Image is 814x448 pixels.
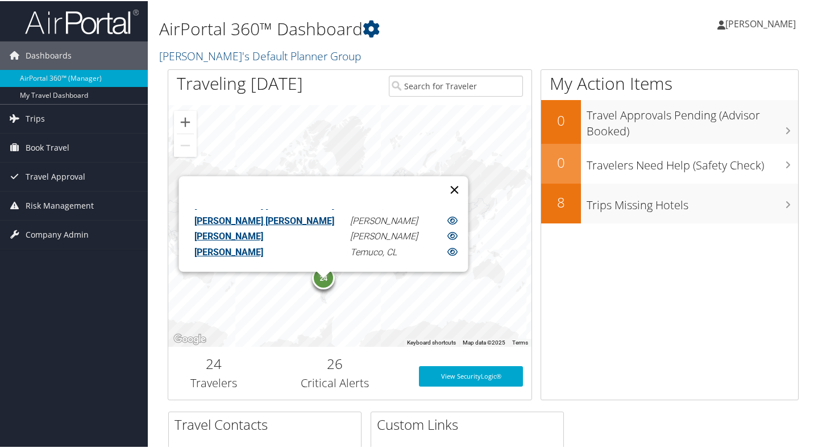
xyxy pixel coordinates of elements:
a: [PERSON_NAME] [PERSON_NAME] [194,214,334,225]
h2: 26 [268,353,402,372]
span: Book Travel [26,132,69,161]
span: [PERSON_NAME] [725,16,796,29]
div: 24 [312,266,335,289]
input: Search for Traveler [389,74,523,96]
button: Close [441,175,468,202]
h2: 8 [541,192,581,211]
a: Terms (opens in new tab) [512,338,528,345]
img: airportal-logo.png [25,7,139,34]
img: Google [171,331,209,346]
h2: Custom Links [377,414,563,433]
h3: Travelers [177,374,251,390]
h3: Critical Alerts [268,374,402,390]
span: Travel Approval [26,161,85,190]
a: [PERSON_NAME] [194,246,263,256]
a: [PERSON_NAME]'s Default Planner Group [159,47,364,63]
h2: 0 [541,152,581,171]
a: Open this area in Google Maps (opens a new window) [171,331,209,346]
a: 0Travelers Need Help (Safety Check) [541,143,798,182]
em: [PERSON_NAME] [350,214,418,225]
h3: Trips Missing Hotels [587,190,798,212]
span: Dashboards [26,40,72,69]
span: Map data ©2025 [463,338,505,345]
span: Company Admin [26,219,89,248]
h2: Travel Contacts [175,414,361,433]
a: [PERSON_NAME] [194,230,263,241]
button: Zoom in [174,110,197,132]
h2: 24 [177,353,251,372]
a: 0Travel Approvals Pending (Advisor Booked) [541,99,798,143]
button: Zoom out [174,133,197,156]
h1: My Action Items [541,70,798,94]
a: View SecurityLogic® [419,365,523,385]
em: Temuco, CL [350,246,397,256]
h1: Traveling [DATE] [177,70,303,94]
em: [PERSON_NAME] [350,230,418,241]
h2: 0 [541,110,581,129]
button: Keyboard shortcuts [407,338,456,346]
a: 8Trips Missing Hotels [541,182,798,222]
a: [PERSON_NAME] [717,6,807,40]
h3: Travelers Need Help (Safety Check) [587,151,798,172]
span: Trips [26,103,45,132]
h3: Travel Approvals Pending (Advisor Booked) [587,101,798,138]
h1: AirPortal 360™ Dashboard [159,16,591,40]
span: Risk Management [26,190,94,219]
